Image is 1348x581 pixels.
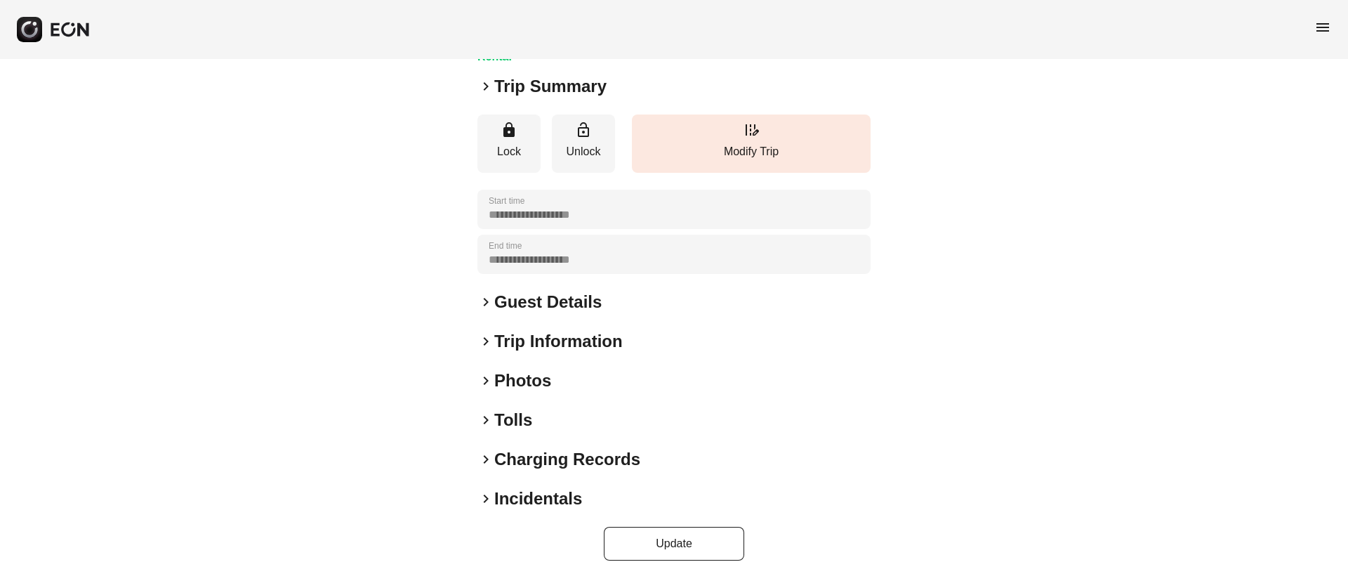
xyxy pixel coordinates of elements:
[477,451,494,468] span: keyboard_arrow_right
[494,291,602,313] h2: Guest Details
[494,75,607,98] h2: Trip Summary
[477,372,494,389] span: keyboard_arrow_right
[575,122,592,138] span: lock_open
[559,143,608,160] p: Unlock
[477,333,494,350] span: keyboard_arrow_right
[494,370,551,392] h2: Photos
[501,122,517,138] span: lock
[477,115,541,173] button: Lock
[604,527,744,561] button: Update
[494,330,623,353] h2: Trip Information
[484,143,534,160] p: Lock
[477,490,494,507] span: keyboard_arrow_right
[639,143,864,160] p: Modify Trip
[494,409,532,431] h2: Tolls
[494,448,640,471] h2: Charging Records
[477,412,494,429] span: keyboard_arrow_right
[743,122,760,138] span: edit_road
[494,488,582,510] h2: Incidentals
[632,115,871,173] button: Modify Trip
[1314,19,1331,36] span: menu
[477,294,494,311] span: keyboard_arrow_right
[477,78,494,95] span: keyboard_arrow_right
[552,115,615,173] button: Unlock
